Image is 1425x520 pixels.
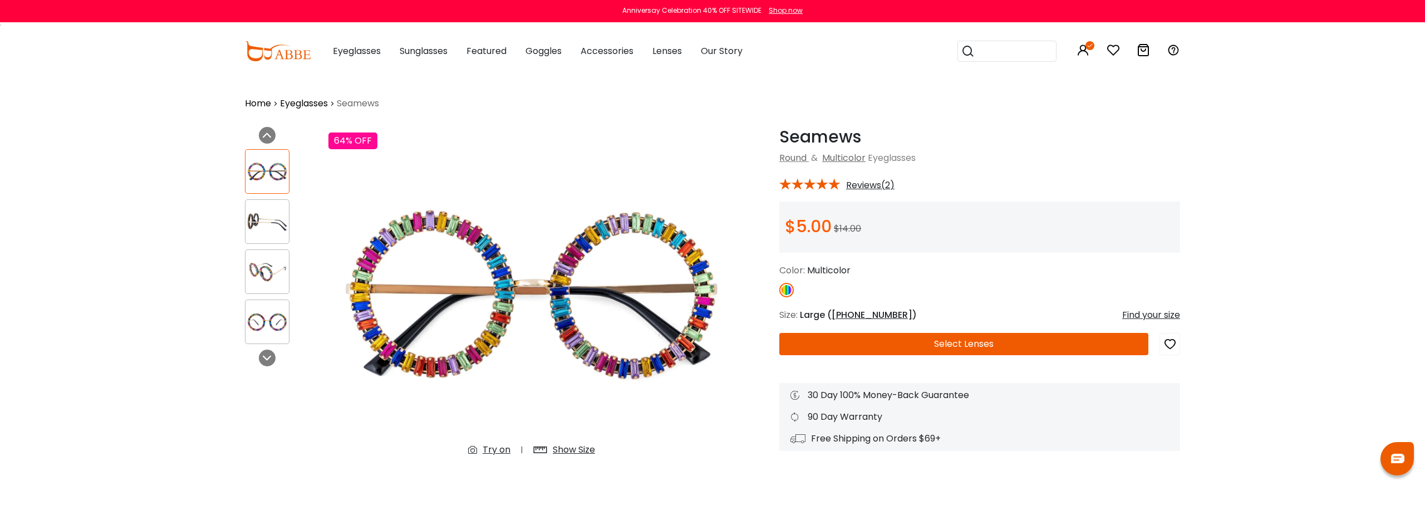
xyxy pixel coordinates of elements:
h1: Seamews [779,127,1180,147]
span: $14.00 [834,222,861,235]
div: 90 Day Warranty [790,410,1169,424]
span: Our Story [701,45,743,57]
div: Try on [483,443,510,457]
div: Show Size [553,443,595,457]
span: Sunglasses [400,45,448,57]
span: Large ( ) [800,308,917,321]
div: Find your size [1122,308,1180,322]
div: 64% OFF [328,133,377,149]
img: chat [1391,454,1404,463]
img: Seamews Multicolor Plastic Eyeglasses , UniversalBridgeFit Frames from ABBE Glasses [245,311,289,333]
img: Seamews Multicolor Plastic Eyeglasses , UniversalBridgeFit Frames from ABBE Glasses [328,127,735,465]
span: Featured [466,45,507,57]
a: Shop now [763,6,803,15]
img: Seamews Multicolor Plastic Eyeglasses , UniversalBridgeFit Frames from ABBE Glasses [245,161,289,183]
span: Seamews [337,97,379,110]
span: Multicolor [807,264,851,277]
span: Eyeglasses [333,45,381,57]
span: & [809,151,820,164]
img: abbeglasses.com [245,41,311,61]
div: 30 Day 100% Money-Back Guarantee [790,389,1169,402]
img: Seamews Multicolor Plastic Eyeglasses , UniversalBridgeFit Frames from ABBE Glasses [245,211,289,233]
a: Eyeglasses [280,97,328,110]
span: Goggles [525,45,562,57]
span: Size: [779,308,798,321]
span: [PHONE_NUMBER] [832,308,912,321]
span: Accessories [581,45,633,57]
span: Reviews(2) [846,180,895,190]
button: Select Lenses [779,333,1148,355]
a: Home [245,97,271,110]
span: Eyeglasses [868,151,916,164]
a: Multicolor [822,151,866,164]
div: Shop now [769,6,803,16]
div: Free Shipping on Orders $69+ [790,432,1169,445]
a: Round [779,151,807,164]
span: Color: [779,264,805,277]
span: $5.00 [785,214,832,238]
img: Seamews Multicolor Plastic Eyeglasses , UniversalBridgeFit Frames from ABBE Glasses [245,261,289,283]
div: Anniversay Celebration 40% OFF SITEWIDE [622,6,761,16]
span: Lenses [652,45,682,57]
